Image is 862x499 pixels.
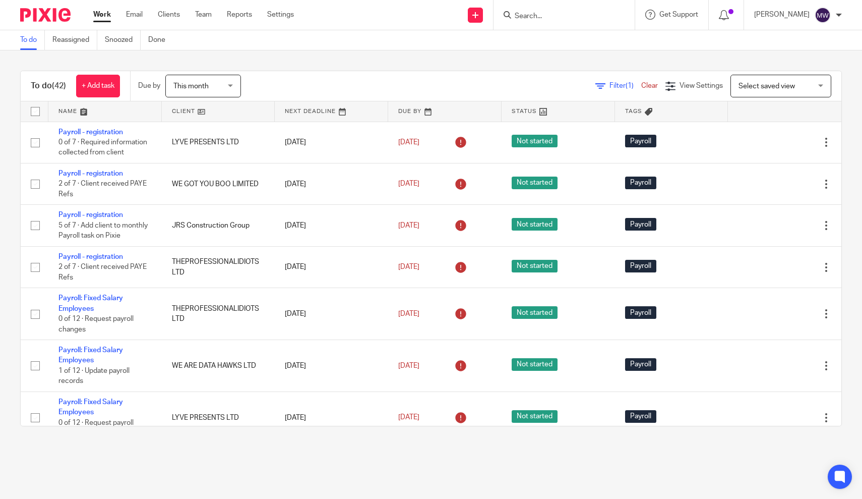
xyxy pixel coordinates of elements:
input: Search [514,12,604,21]
span: Not started [512,177,558,189]
span: View Settings [680,82,723,89]
img: Pixie [20,8,71,22]
span: [DATE] [398,181,419,188]
span: Payroll [625,260,656,272]
a: Clients [158,10,180,20]
a: Payroll: Fixed Salary Employees [58,399,123,416]
a: Payroll - registration [58,211,123,218]
span: Payroll [625,177,656,189]
td: LYVE PRESENTS LTD [162,122,275,163]
span: Not started [512,260,558,272]
span: 0 of 12 · Request payroll changes [58,419,134,437]
p: Due by [138,81,160,91]
span: (42) [52,82,66,90]
span: 2 of 7 · Client received PAYE Refs [58,263,147,281]
td: [DATE] [275,122,388,163]
a: Team [195,10,212,20]
span: Not started [512,410,558,423]
span: Not started [512,218,558,231]
span: Not started [512,306,558,319]
span: Filter [609,82,641,89]
span: This month [173,83,209,90]
a: Payroll - registration [58,253,123,260]
span: 2 of 7 · Client received PAYE Refs [58,181,147,198]
a: Email [126,10,143,20]
span: Payroll [625,306,656,319]
span: Not started [512,358,558,371]
span: Payroll [625,218,656,231]
a: Snoozed [105,30,141,50]
td: WE ARE DATA HAWKS LTD [162,340,275,392]
h1: To do [31,81,66,91]
img: svg%3E [815,7,831,23]
span: Tags [625,108,642,114]
span: [DATE] [398,139,419,146]
a: To do [20,30,45,50]
span: 0 of 7 · Required information collected from client [58,139,147,156]
span: [DATE] [398,414,419,421]
td: LYVE PRESENTS LTD [162,392,275,443]
span: Payroll [625,358,656,371]
span: Payroll [625,135,656,147]
td: [DATE] [275,163,388,204]
span: Not started [512,135,558,147]
a: Payroll: Fixed Salary Employees [58,347,123,364]
span: 0 of 12 · Request payroll changes [58,315,134,333]
td: THEPROFESSIONALIDIOTS LTD [162,288,275,340]
p: [PERSON_NAME] [754,10,810,20]
td: [DATE] [275,288,388,340]
td: JRS Construction Group [162,205,275,246]
span: Payroll [625,410,656,423]
a: Settings [267,10,294,20]
a: Work [93,10,111,20]
a: Reassigned [52,30,97,50]
td: [DATE] [275,392,388,443]
td: [DATE] [275,205,388,246]
span: [DATE] [398,222,419,229]
td: [DATE] [275,246,388,288]
a: + Add task [76,75,120,97]
a: Clear [641,82,658,89]
td: THEPROFESSIONALIDIOTS LTD [162,246,275,288]
span: [DATE] [398,310,419,317]
span: Get Support [659,11,698,18]
span: (1) [626,82,634,89]
a: Payroll - registration [58,129,123,136]
td: [DATE] [275,340,388,392]
span: 5 of 7 · Add client to monthly Payroll task on Pixie [58,222,148,240]
span: 1 of 12 · Update payroll records [58,367,130,385]
a: Payroll - registration [58,170,123,177]
span: Select saved view [738,83,795,90]
span: [DATE] [398,362,419,369]
a: Payroll: Fixed Salary Employees [58,295,123,312]
span: [DATE] [398,263,419,270]
a: Reports [227,10,252,20]
td: WE GOT YOU BOO LIMITED [162,163,275,204]
a: Done [148,30,173,50]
